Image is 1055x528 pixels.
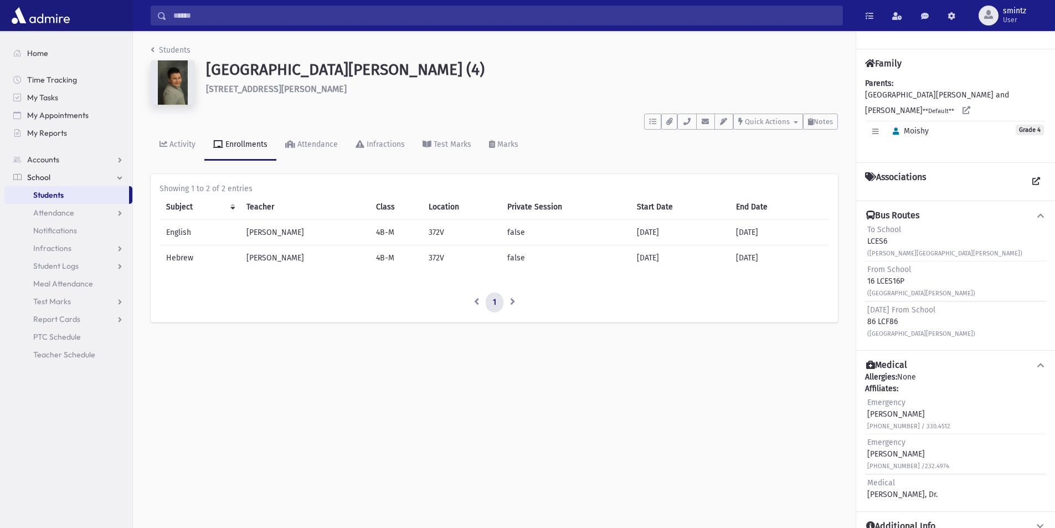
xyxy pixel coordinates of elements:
[4,239,132,257] a: Infractions
[867,290,975,297] small: ([GEOGRAPHIC_DATA][PERSON_NAME])
[159,183,829,194] div: Showing 1 to 2 of 2 entries
[33,279,93,289] span: Meal Attendance
[4,275,132,293] a: Meal Attendance
[867,477,938,500] div: [PERSON_NAME], Dr.
[422,194,501,220] th: Location
[33,314,80,324] span: Report Cards
[240,220,369,245] td: [PERSON_NAME]
[501,194,630,220] th: Private Session
[630,194,729,220] th: Start Date
[733,114,803,130] button: Quick Actions
[33,225,77,235] span: Notifications
[422,220,501,245] td: 372V
[867,250,1022,257] small: ([PERSON_NAME][GEOGRAPHIC_DATA][PERSON_NAME])
[4,44,132,62] a: Home
[4,124,132,142] a: My Reports
[206,60,838,79] h1: [GEOGRAPHIC_DATA][PERSON_NAME] (4)
[729,220,829,245] td: [DATE]
[865,360,1046,371] button: Medical
[865,78,1046,153] div: [GEOGRAPHIC_DATA][PERSON_NAME] and [PERSON_NAME]
[867,397,950,432] div: [PERSON_NAME]
[630,245,729,271] td: [DATE]
[486,293,503,312] a: 1
[865,58,902,69] h4: Family
[4,222,132,239] a: Notifications
[867,224,1022,259] div: LCES6
[369,194,421,220] th: Class
[867,463,949,470] small: [PHONE_NUMBER] /232.4974
[27,172,50,182] span: School
[4,186,129,204] a: Students
[803,114,838,130] button: Notes
[630,220,729,245] td: [DATE]
[240,194,369,220] th: Teacher
[865,372,897,382] b: Allergies:
[867,304,975,339] div: 86 LCF86
[364,140,405,149] div: Infractions
[866,360,907,371] h4: Medical
[276,130,347,161] a: Attendance
[888,126,929,136] span: Moishy
[867,264,975,299] div: 16 LCES16P
[867,437,949,471] div: [PERSON_NAME]
[159,220,240,245] td: English
[4,106,132,124] a: My Appointments
[33,190,64,200] span: Students
[422,245,501,271] td: 372V
[4,328,132,346] a: PTC Schedule
[865,172,926,192] h4: Associations
[27,155,59,165] span: Accounts
[369,245,421,271] td: 4B-M
[4,346,132,363] a: Teacher Schedule
[151,44,191,60] nav: breadcrumb
[4,151,132,168] a: Accounts
[865,384,898,393] b: Affiliates:
[867,330,975,337] small: ([GEOGRAPHIC_DATA][PERSON_NAME])
[745,117,790,126] span: Quick Actions
[1016,125,1044,135] span: Grade 4
[4,257,132,275] a: Student Logs
[867,265,911,274] span: From School
[4,293,132,310] a: Test Marks
[223,140,267,149] div: Enrollments
[204,130,276,161] a: Enrollments
[414,130,480,161] a: Test Marks
[27,128,67,138] span: My Reports
[4,310,132,328] a: Report Cards
[501,220,630,245] td: false
[33,243,71,253] span: Infractions
[347,130,414,161] a: Infractions
[159,194,240,220] th: Subject
[27,93,58,102] span: My Tasks
[495,140,518,149] div: Marks
[27,110,89,120] span: My Appointments
[167,140,195,149] div: Activity
[167,6,842,25] input: Search
[4,168,132,186] a: School
[33,296,71,306] span: Test Marks
[206,84,838,94] h6: [STREET_ADDRESS][PERSON_NAME]
[33,208,74,218] span: Attendance
[867,423,950,430] small: [PHONE_NUMBER] / 330.4512
[866,210,919,222] h4: Bus Routes
[33,332,81,342] span: PTC Schedule
[729,194,829,220] th: End Date
[431,140,471,149] div: Test Marks
[151,130,204,161] a: Activity
[4,204,132,222] a: Attendance
[865,371,1046,503] div: None
[9,4,73,27] img: AdmirePro
[729,245,829,271] td: [DATE]
[151,45,191,55] a: Students
[865,210,1046,222] button: Bus Routes
[4,71,132,89] a: Time Tracking
[4,89,132,106] a: My Tasks
[33,350,95,360] span: Teacher Schedule
[27,48,48,58] span: Home
[1003,7,1026,16] span: smintz
[159,245,240,271] td: Hebrew
[865,79,893,88] b: Parents:
[867,438,905,447] span: Emergency
[1026,172,1046,192] a: View all Associations
[867,305,935,315] span: [DATE] From School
